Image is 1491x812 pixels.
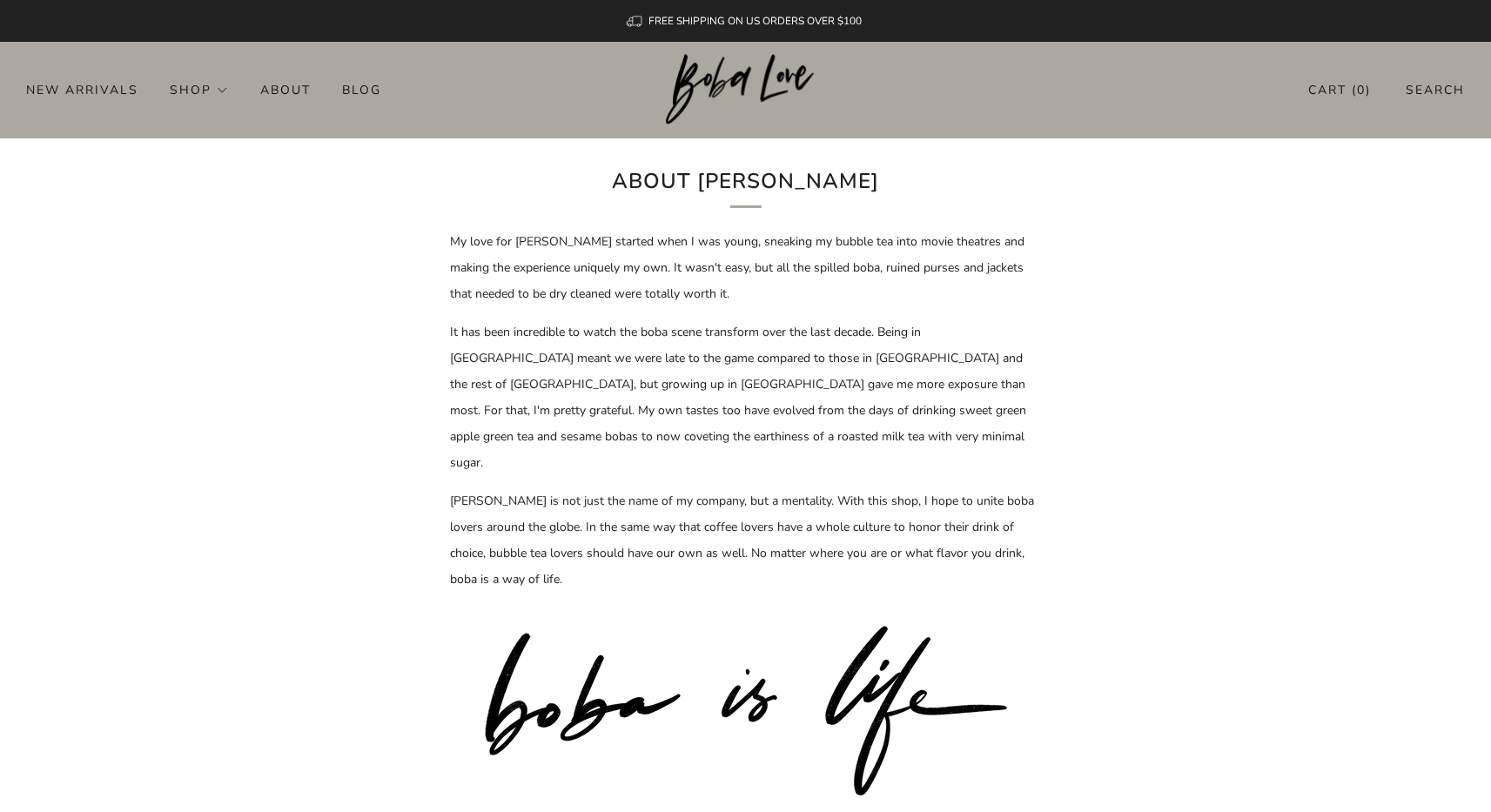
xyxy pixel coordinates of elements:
a: Search [1406,76,1465,104]
a: New Arrivals [26,76,138,104]
p: It has been incredible to watch the boba scene transform over the last decade. Being in [GEOGRAPH... [450,319,1042,476]
h1: About [PERSON_NAME] [459,164,1033,208]
p: [PERSON_NAME] is not just the name of my company, but a mentality. With this shop, I hope to unit... [450,488,1042,593]
span: FREE SHIPPING ON US ORDERS OVER $100 [648,14,862,28]
a: Blog [342,76,381,104]
a: Shop [170,76,229,104]
img: Boba Love [666,54,825,125]
p: My love for [PERSON_NAME] started when I was young, sneaking my bubble tea into movie theatres an... [450,229,1042,307]
a: Cart [1308,76,1371,104]
items-count: 0 [1357,82,1366,98]
a: About [260,76,311,104]
img: boba is life [485,626,1007,795]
